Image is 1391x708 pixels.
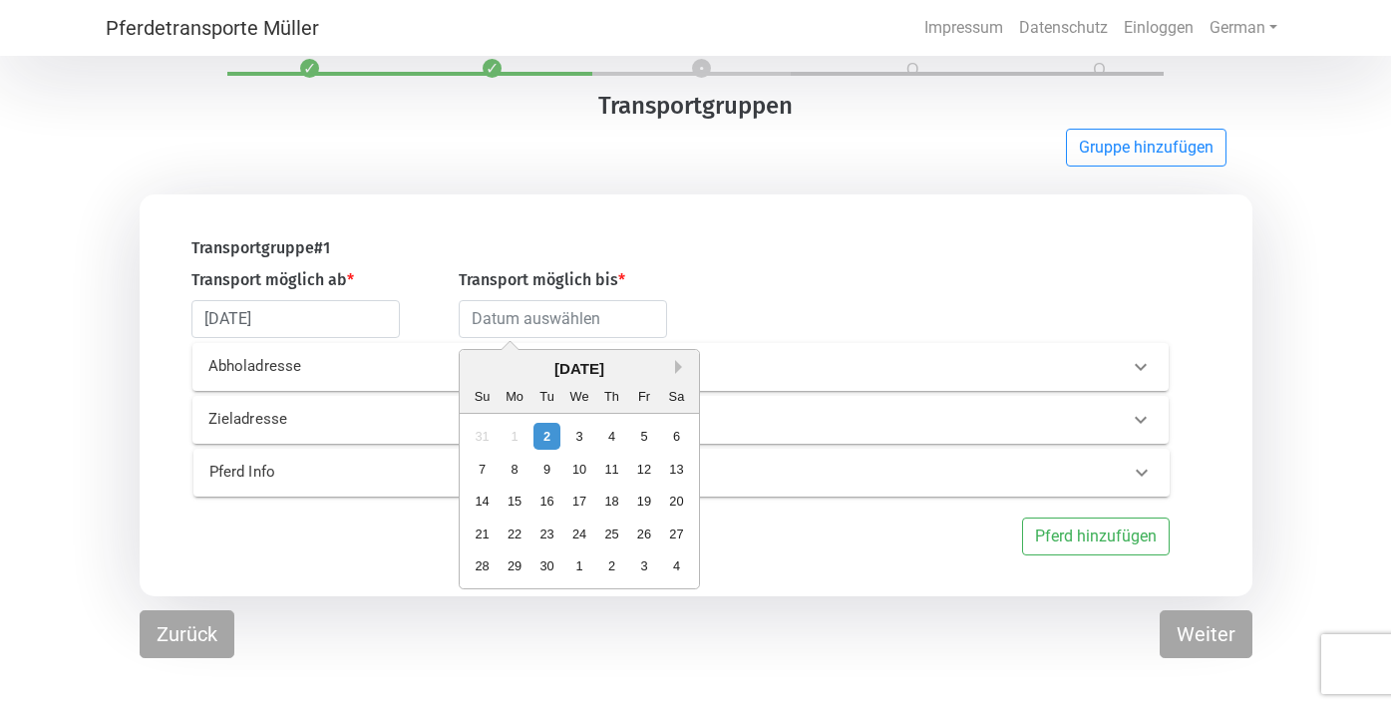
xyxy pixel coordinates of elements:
[533,423,560,450] div: Choose Tuesday, September 2nd, 2025
[459,268,625,292] label: Transport möglich bis
[208,408,632,431] p: Zieladresse
[106,8,319,48] a: Pferdetransporte Müller
[663,383,690,410] div: Sa
[565,383,592,410] div: We
[209,461,633,484] p: Pferd Info
[501,455,527,482] div: Choose Monday, September 8th, 2025
[191,236,330,260] label: Transportgruppe # 1
[630,488,657,515] div: Choose Friday, September 19th, 2025
[598,423,625,450] div: Choose Thursday, September 4th, 2025
[191,300,400,338] input: Datum auswählen
[598,552,625,579] div: Choose Thursday, October 2nd, 2025
[630,520,657,546] div: Choose Friday, September 26th, 2025
[1160,610,1252,658] button: Weiter
[1066,129,1226,167] button: Gruppe hinzufügen
[140,610,234,658] button: Zurück
[565,455,592,482] div: Choose Wednesday, September 10th, 2025
[630,455,657,482] div: Choose Friday, September 12th, 2025
[466,420,692,581] div: month 2025-09
[501,383,527,410] div: Mo
[501,488,527,515] div: Choose Monday, September 15th, 2025
[1202,8,1285,48] a: German
[501,423,527,450] div: Not available Monday, September 1st, 2025
[1116,8,1202,48] a: Einloggen
[192,343,1169,391] div: Abholadresse
[916,8,1011,48] a: Impressum
[469,552,496,579] div: Choose Sunday, September 28th, 2025
[1022,518,1170,555] button: Pferd hinzufügen
[460,358,699,381] div: [DATE]
[469,488,496,515] div: Choose Sunday, September 14th, 2025
[675,360,689,374] button: Next Month
[565,423,592,450] div: Choose Wednesday, September 3rd, 2025
[533,383,560,410] div: Tu
[533,520,560,546] div: Choose Tuesday, September 23rd, 2025
[1011,8,1116,48] a: Datenschutz
[469,423,496,450] div: Not available Sunday, August 31st, 2025
[598,488,625,515] div: Choose Thursday, September 18th, 2025
[192,396,1169,444] div: Zieladresse
[469,383,496,410] div: Su
[630,383,657,410] div: Fr
[191,268,354,292] label: Transport möglich ab
[663,488,690,515] div: Choose Saturday, September 20th, 2025
[565,488,592,515] div: Choose Wednesday, September 17th, 2025
[469,520,496,546] div: Choose Sunday, September 21st, 2025
[663,552,690,579] div: Choose Saturday, October 4th, 2025
[501,520,527,546] div: Choose Monday, September 22nd, 2025
[630,423,657,450] div: Choose Friday, September 5th, 2025
[459,300,667,338] input: Datum auswählen
[533,552,560,579] div: Choose Tuesday, September 30th, 2025
[501,552,527,579] div: Choose Monday, September 29th, 2025
[598,520,625,546] div: Choose Thursday, September 25th, 2025
[598,383,625,410] div: Th
[533,455,560,482] div: Choose Tuesday, September 9th, 2025
[663,455,690,482] div: Choose Saturday, September 13th, 2025
[663,520,690,546] div: Choose Saturday, September 27th, 2025
[208,355,632,378] p: Abholadresse
[469,455,496,482] div: Choose Sunday, September 7th, 2025
[193,449,1170,497] div: Pferd Info
[565,552,592,579] div: Choose Wednesday, October 1st, 2025
[598,455,625,482] div: Choose Thursday, September 11th, 2025
[630,552,657,579] div: Choose Friday, October 3rd, 2025
[533,488,560,515] div: Choose Tuesday, September 16th, 2025
[663,423,690,450] div: Choose Saturday, September 6th, 2025
[565,520,592,546] div: Choose Wednesday, September 24th, 2025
